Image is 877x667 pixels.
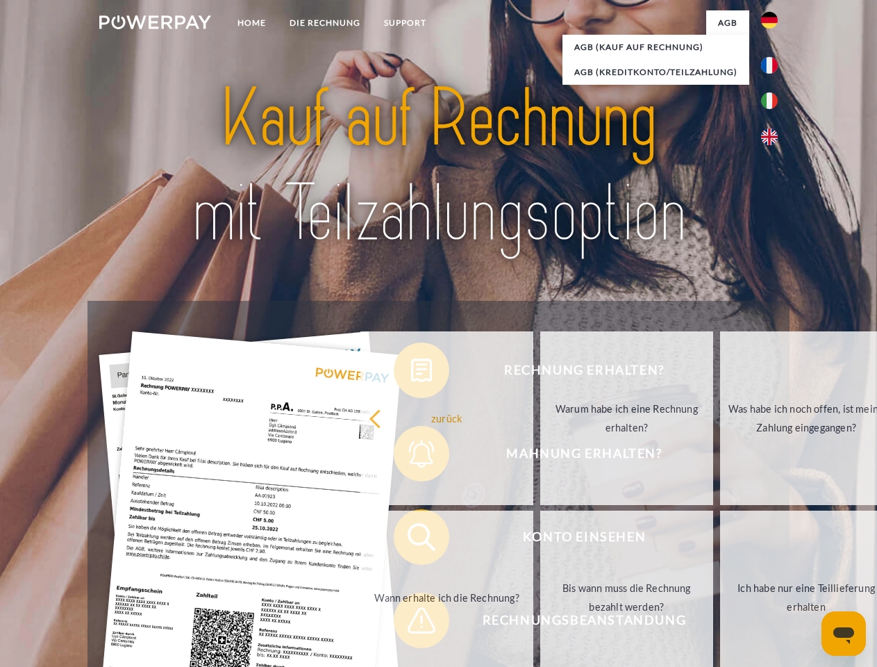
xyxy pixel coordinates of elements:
div: Wann erhalte ich die Rechnung? [369,588,525,607]
img: it [761,92,778,109]
a: AGB (Kauf auf Rechnung) [562,35,749,60]
a: Home [226,10,278,35]
img: fr [761,57,778,74]
a: agb [706,10,749,35]
img: logo-powerpay-white.svg [99,15,211,29]
img: de [761,12,778,28]
div: zurück [369,409,525,427]
a: SUPPORT [372,10,438,35]
div: Bis wann muss die Rechnung bezahlt werden? [549,579,705,616]
div: Warum habe ich eine Rechnung erhalten? [549,400,705,437]
a: DIE RECHNUNG [278,10,372,35]
a: AGB (Kreditkonto/Teilzahlung) [562,60,749,85]
img: title-powerpay_de.svg [133,67,744,266]
iframe: Schaltfläche zum Öffnen des Messaging-Fensters [821,611,866,656]
img: en [761,129,778,145]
